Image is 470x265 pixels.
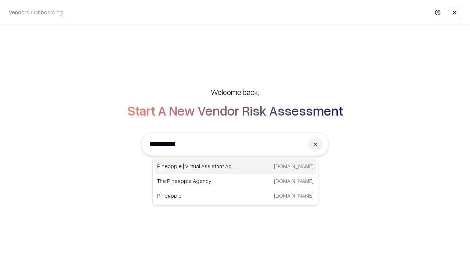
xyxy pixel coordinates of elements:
p: Pineapple [157,192,235,199]
p: [DOMAIN_NAME] [274,192,314,199]
p: [DOMAIN_NAME] [274,162,314,170]
p: The Pineapple Agency [157,177,235,185]
p: Vendors / Onboarding [9,8,63,16]
p: Pineapple | Virtual Assistant Agency [157,162,235,170]
p: [DOMAIN_NAME] [274,177,314,185]
div: Suggestions [152,157,318,205]
h2: Start A New Vendor Risk Assessment [127,103,343,118]
h5: Welcome back, [211,87,259,97]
